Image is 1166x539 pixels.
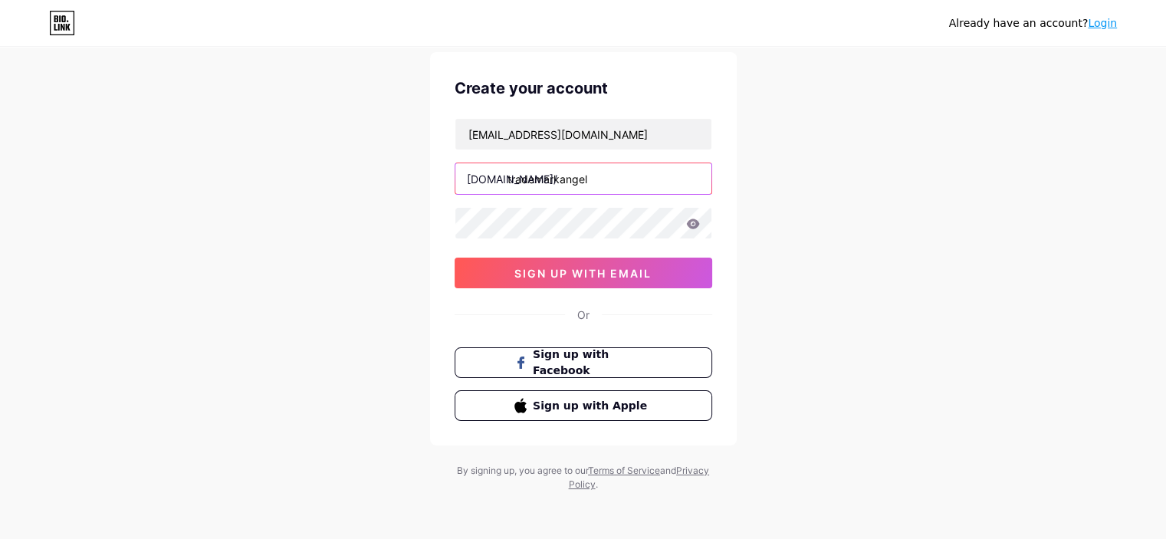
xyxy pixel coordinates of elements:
button: Sign up with Apple [455,390,712,421]
a: Terms of Service [588,465,660,476]
a: Login [1088,17,1117,29]
div: Or [577,307,590,323]
input: Email [455,119,711,150]
span: sign up with email [514,267,652,280]
input: username [455,163,711,194]
button: sign up with email [455,258,712,288]
div: Create your account [455,77,712,100]
div: By signing up, you agree to our and . [453,464,714,491]
button: Sign up with Facebook [455,347,712,378]
div: [DOMAIN_NAME]/ [467,171,557,187]
div: Already have an account? [949,15,1117,31]
span: Sign up with Apple [533,398,652,414]
span: Sign up with Facebook [533,347,652,379]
